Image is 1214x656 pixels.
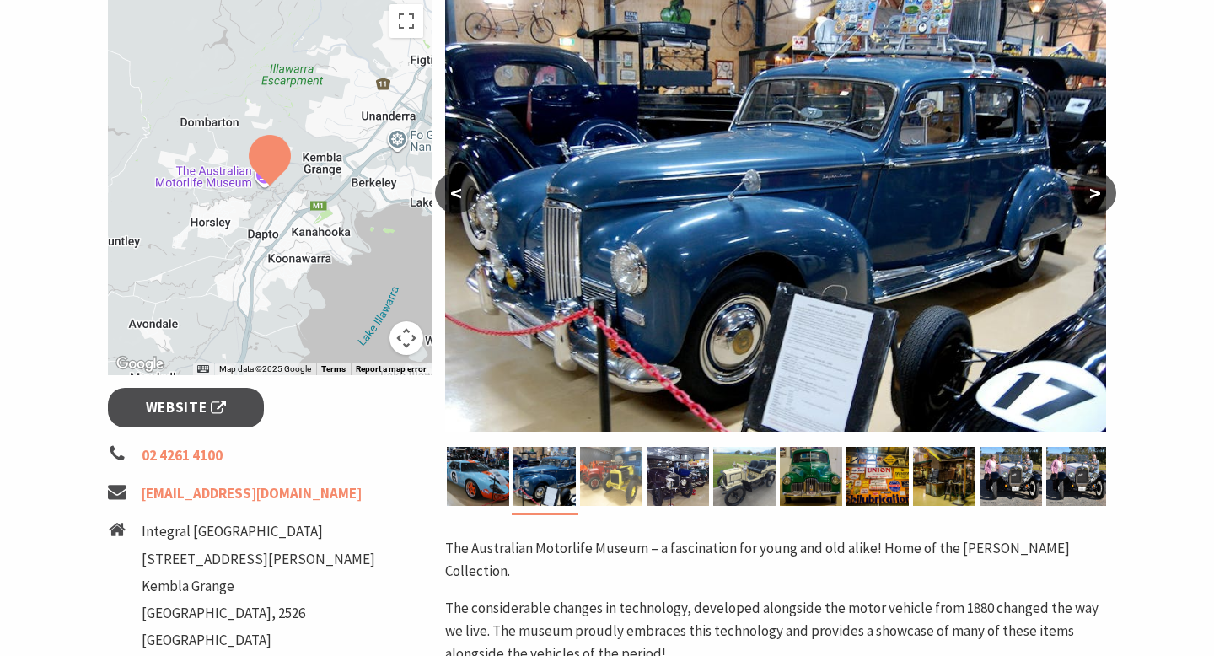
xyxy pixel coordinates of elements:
[513,447,576,506] img: The Australian MOTORLIFE Museum
[913,447,975,506] img: TAMM
[780,447,842,506] img: TAMM
[389,321,423,355] button: Map camera controls
[321,364,346,374] a: Terms
[1046,447,1109,506] img: The Australian Motorlife Museum
[146,396,227,419] span: Website
[356,364,427,374] a: Report a map error
[142,575,375,598] li: Kembla Grange
[435,173,477,213] button: <
[445,537,1106,583] p: The Australian Motorlife Museum – a fascination for young and old alike! Home of the [PERSON_NAME...
[713,447,776,506] img: 1904 Innes
[112,353,168,375] img: Google
[389,4,423,38] button: Toggle fullscreen view
[142,484,362,503] a: [EMAIL_ADDRESS][DOMAIN_NAME]
[142,520,375,543] li: Integral [GEOGRAPHIC_DATA]
[142,629,375,652] li: [GEOGRAPHIC_DATA]
[846,447,909,506] img: TAMM
[112,353,168,375] a: Open this area in Google Maps (opens a new window)
[647,447,709,506] img: Motorlife
[580,447,642,506] img: Republic Truck
[142,446,223,465] a: 02 4261 4100
[142,602,375,625] li: [GEOGRAPHIC_DATA], 2526
[219,364,311,374] span: Map data ©2025 Google
[197,363,209,375] button: Keyboard shortcuts
[980,447,1042,506] img: The Australian Motorlife Museum
[447,447,509,506] img: The Australian MOTORLIFE Museum
[1074,173,1116,213] button: >
[142,548,375,571] li: [STREET_ADDRESS][PERSON_NAME]
[108,388,264,427] a: Website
